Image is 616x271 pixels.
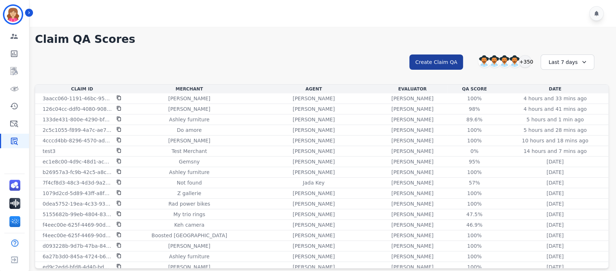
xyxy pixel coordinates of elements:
p: [PERSON_NAME] [391,242,433,250]
div: 98% [458,105,491,113]
p: [DATE] [546,190,563,197]
p: 5 hours and 1 min ago [526,116,584,123]
div: Claim Id [37,86,127,92]
div: 0% [458,147,491,155]
p: Boosted [GEOGRAPHIC_DATA] [152,232,227,239]
p: [PERSON_NAME] [391,200,433,207]
div: Merchant [130,86,248,92]
p: [PERSON_NAME] [293,221,335,228]
p: 5 hours and 28 mins ago [524,126,587,134]
p: [PERSON_NAME] [293,116,335,123]
p: ec1e8c00-4d9c-48d1-ac0e-34382e904098 [42,158,112,165]
p: [PERSON_NAME] [391,263,433,271]
p: [PERSON_NAME] [293,137,335,144]
p: [PERSON_NAME] [293,95,335,102]
h1: Claim QA Scores [35,33,609,46]
div: 46.9% [458,221,491,228]
p: Rad power bikes [168,200,210,207]
p: 2c5c1055-f899-4a7c-ae78-7326bde1962d [42,126,112,134]
p: [DATE] [546,232,563,239]
img: Bordered avatar [4,6,22,23]
div: 57% [458,179,491,186]
p: 0dea5752-19ea-4c33-9375-a32154b1bc46 [42,200,112,207]
p: Z gallerie [177,190,201,197]
p: [PERSON_NAME] [293,211,335,218]
p: [PERSON_NAME] [168,242,210,250]
p: Ashley furniture [169,169,209,176]
div: 100% [458,232,491,239]
p: [PERSON_NAME] [391,169,433,176]
p: [PERSON_NAME] [391,147,433,155]
p: [PERSON_NAME] [391,190,433,197]
p: 4 hours and 41 mins ago [524,105,587,113]
p: [PERSON_NAME] [391,126,433,134]
div: Last 7 days [541,54,594,70]
p: [DATE] [546,158,563,165]
p: [PERSON_NAME] [293,169,335,176]
p: [PERSON_NAME] [293,105,335,113]
p: [PERSON_NAME] [168,263,210,271]
p: 6a27b3d0-845a-4724-b6e3-818e18f6c633 [42,253,112,260]
p: [PERSON_NAME] [391,105,433,113]
p: Ashley furniture [169,253,209,260]
p: [DATE] [546,211,563,218]
p: Test Merchant [171,147,207,155]
p: d093228b-9d7b-47ba-84b4-cfc213f9a937 [42,242,112,250]
div: 100% [458,263,491,271]
p: [PERSON_NAME] [391,253,433,260]
p: 7f4cf8d3-48c3-4d3d-9a28-dff8e45307d7 [42,179,112,186]
p: 5155682b-99eb-4804-8373-4da8b51c465b [42,211,112,218]
div: 95% [458,158,491,165]
p: [DATE] [546,253,563,260]
p: 3aacc060-1191-46bc-959f-bae35bc0797b [42,95,112,102]
p: f4eec00e-625f-4469-90da-34953c6b474f [42,221,112,228]
div: QA Score [448,86,500,92]
p: Jada Key [303,179,324,186]
p: 4cccd4bb-8296-4570-ad46-c0cbb49204c3 [42,137,112,144]
p: 133de431-800e-4290-bf8c-09c0de36b404 [42,116,112,123]
p: 126c04cc-ddf0-4080-9084-e76de8084481 [42,105,112,113]
div: 89.6% [458,116,491,123]
p: 10 hours and 18 mins ago [522,137,588,144]
div: Agent [251,86,376,92]
div: 100% [458,253,491,260]
div: 100% [458,137,491,144]
p: [PERSON_NAME] [168,95,210,102]
p: test3 [42,147,55,155]
div: 100% [458,126,491,134]
p: [PERSON_NAME] [391,158,433,165]
div: 100% [458,169,491,176]
p: [PERSON_NAME] [391,95,433,102]
p: Gemsny [179,158,200,165]
p: ed9c2edd-bfd8-4d40-bdaf-34df21a9a8cd [42,263,112,271]
p: [PERSON_NAME] [293,200,335,207]
p: [PERSON_NAME] [293,263,335,271]
div: 100% [458,95,491,102]
p: [DATE] [546,242,563,250]
p: 14 hours and 7 mins ago [524,147,587,155]
p: [PERSON_NAME] [391,137,433,144]
p: [DATE] [546,263,563,271]
p: Ashley furniture [169,116,209,123]
p: 4 hours and 33 mins ago [524,95,587,102]
p: b26957a3-fc9b-42c5-a8c9-c45cdc50d448 [42,169,112,176]
p: [DATE] [546,200,563,207]
p: [PERSON_NAME] [293,147,335,155]
p: [PERSON_NAME] [391,232,433,239]
p: [DATE] [546,221,563,228]
p: [DATE] [546,169,563,176]
p: My trio rings [173,211,205,218]
p: [PERSON_NAME] [293,253,335,260]
p: [PERSON_NAME] [391,116,433,123]
p: Do amore [177,126,202,134]
p: [PERSON_NAME] [391,211,433,218]
p: [PERSON_NAME] [168,105,210,113]
div: 100% [458,190,491,197]
button: Create Claim QA [409,54,463,70]
div: 47.5% [458,211,491,218]
p: f4eec00e-625f-4469-90da-34953c6b474f [42,232,112,239]
p: [PERSON_NAME] [391,221,433,228]
p: 1079d2cd-5d89-43ff-a8fd-c6d6ecc53daf [42,190,112,197]
p: [PERSON_NAME] [391,179,433,186]
div: Date [503,86,607,92]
